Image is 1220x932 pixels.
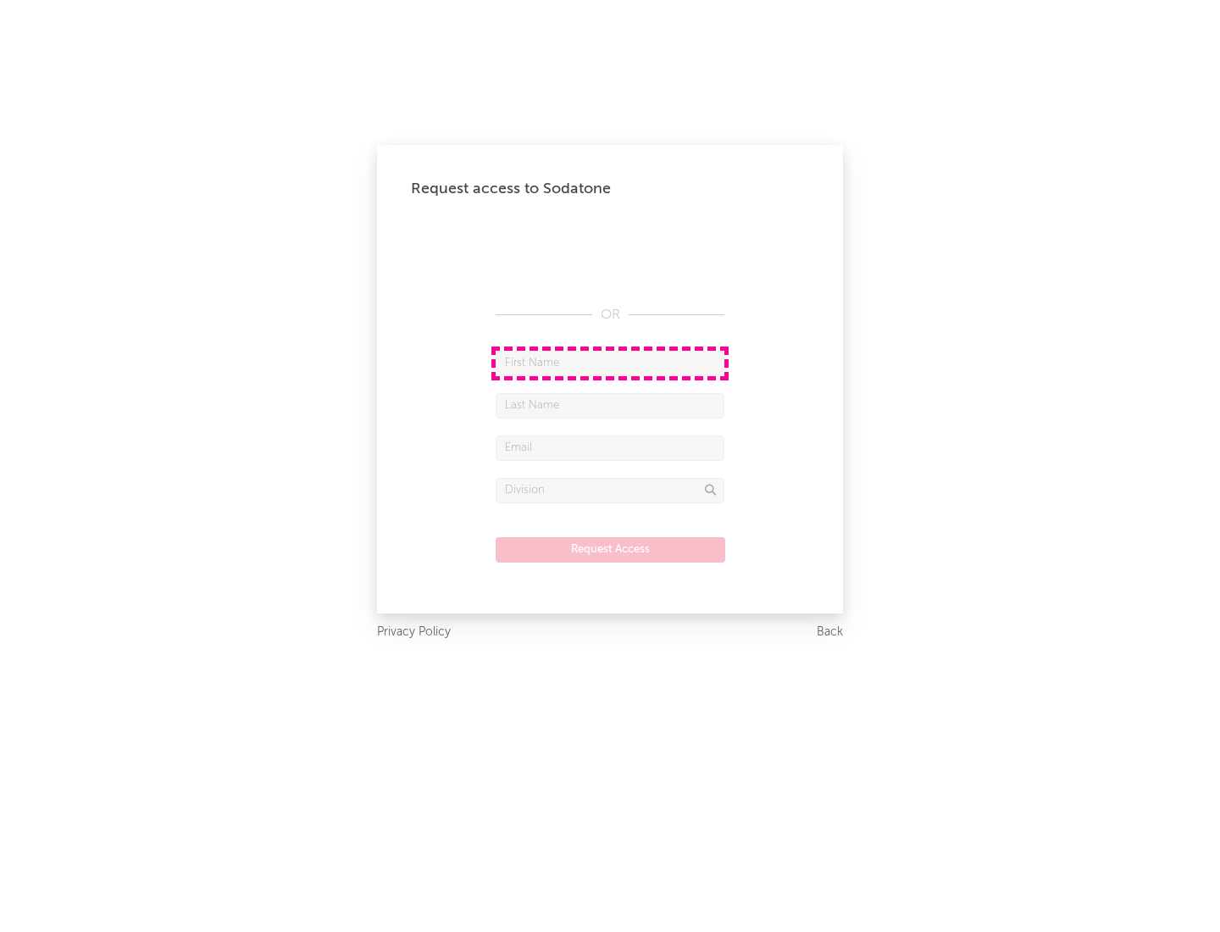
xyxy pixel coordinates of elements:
[496,305,724,325] div: OR
[496,351,724,376] input: First Name
[496,478,724,503] input: Division
[496,393,724,419] input: Last Name
[496,537,725,563] button: Request Access
[411,179,809,199] div: Request access to Sodatone
[817,622,843,643] a: Back
[377,622,451,643] a: Privacy Policy
[496,435,724,461] input: Email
